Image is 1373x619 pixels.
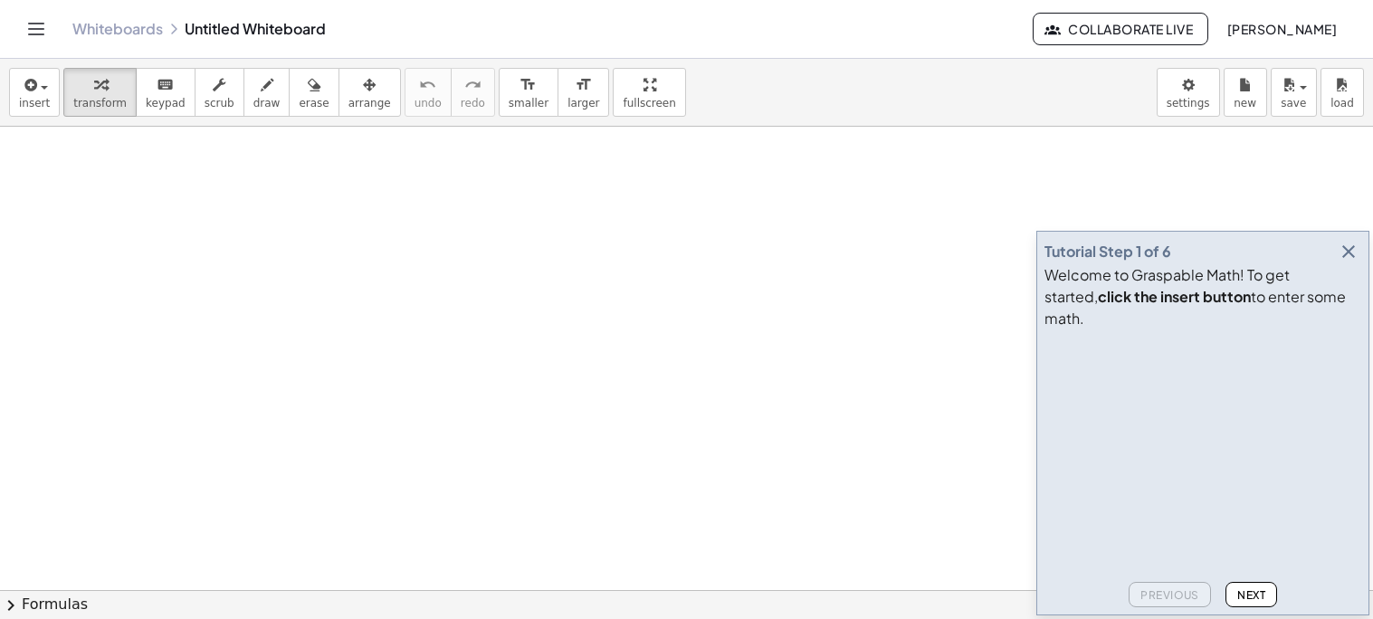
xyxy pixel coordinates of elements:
span: Collaborate Live [1048,21,1193,37]
span: erase [299,97,329,110]
span: arrange [348,97,391,110]
button: arrange [338,68,401,117]
b: click the insert button [1098,287,1251,306]
span: save [1281,97,1306,110]
i: redo [464,74,482,96]
button: format_sizesmaller [499,68,558,117]
span: undo [415,97,442,110]
button: redoredo [451,68,495,117]
button: save [1271,68,1317,117]
button: Next [1225,582,1277,607]
span: fullscreen [623,97,675,110]
span: new [1234,97,1256,110]
i: keyboard [157,74,174,96]
i: format_size [520,74,537,96]
span: smaller [509,97,548,110]
button: keyboardkeypad [136,68,195,117]
span: insert [19,97,50,110]
span: keypad [146,97,186,110]
button: settings [1157,68,1220,117]
span: draw [253,97,281,110]
button: format_sizelarger [558,68,609,117]
button: Collaborate Live [1033,13,1208,45]
span: Next [1237,588,1265,602]
button: new [1224,68,1267,117]
i: format_size [575,74,592,96]
button: Toggle navigation [22,14,51,43]
span: [PERSON_NAME] [1226,21,1337,37]
span: redo [461,97,485,110]
span: larger [567,97,599,110]
button: [PERSON_NAME] [1212,13,1351,45]
i: undo [419,74,436,96]
button: undoundo [405,68,452,117]
button: fullscreen [613,68,685,117]
div: Welcome to Graspable Math! To get started, to enter some math. [1044,264,1361,329]
span: load [1330,97,1354,110]
button: insert [9,68,60,117]
button: load [1321,68,1364,117]
span: scrub [205,97,234,110]
button: draw [243,68,291,117]
span: transform [73,97,127,110]
button: erase [289,68,338,117]
div: Tutorial Step 1 of 6 [1044,241,1171,262]
button: scrub [195,68,244,117]
span: settings [1167,97,1210,110]
a: Whiteboards [72,20,163,38]
button: transform [63,68,137,117]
